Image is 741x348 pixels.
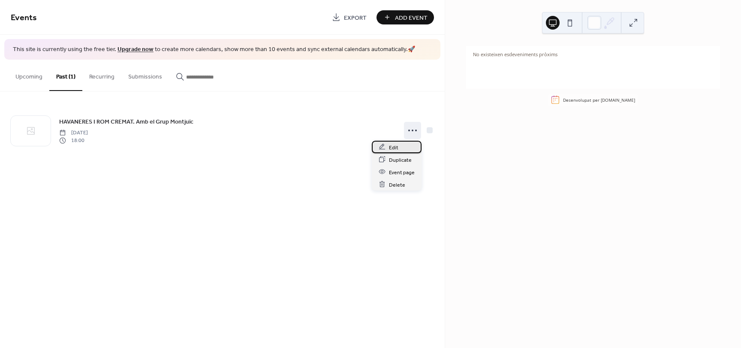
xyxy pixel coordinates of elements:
span: [DATE] [59,129,88,136]
span: HAVANERES I ROM CREMAT. Amb el Grup Montjuïc [59,117,193,126]
span: Delete [389,180,405,189]
span: 18:00 [59,137,88,145]
button: Upcoming [9,60,49,90]
span: Export [344,13,367,22]
span: Duplicate [389,155,412,164]
a: Export [325,10,373,24]
button: Add Event [377,10,434,24]
a: HAVANERES I ROM CREMAT. Amb el Grup Montjuïc [59,117,193,127]
span: This site is currently using the free tier. to create more calendars, show more than 10 events an... [13,45,415,54]
a: Upgrade now [117,44,154,55]
button: Submissions [121,60,169,90]
span: Events [11,9,37,26]
span: Edit [389,143,398,152]
span: Add Event [395,13,428,22]
div: No existeixen esdeveniments pròxims [473,51,713,57]
div: Desenvolupat per [563,97,635,103]
span: Event page [389,168,415,177]
button: Recurring [82,60,121,90]
button: Past (1) [49,60,82,91]
a: [DOMAIN_NAME] [601,97,635,103]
